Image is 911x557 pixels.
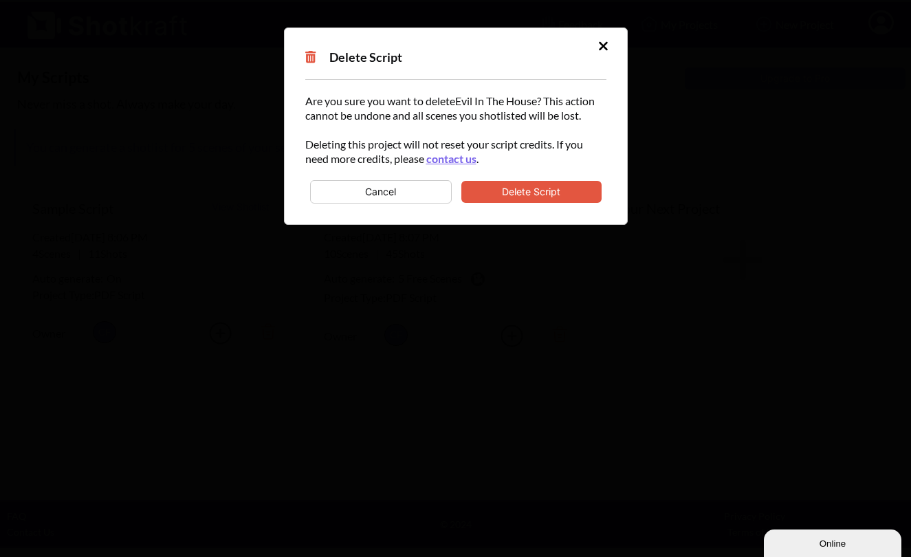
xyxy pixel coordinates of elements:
span: Delete Script [305,50,403,65]
iframe: chat widget [764,527,904,557]
button: Cancel [310,180,452,204]
a: contact us [426,152,476,165]
div: Are you sure you want to delete Evil In The House ? This action cannot be undone and all scenes y... [305,94,606,204]
button: Delete Script [461,181,602,203]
